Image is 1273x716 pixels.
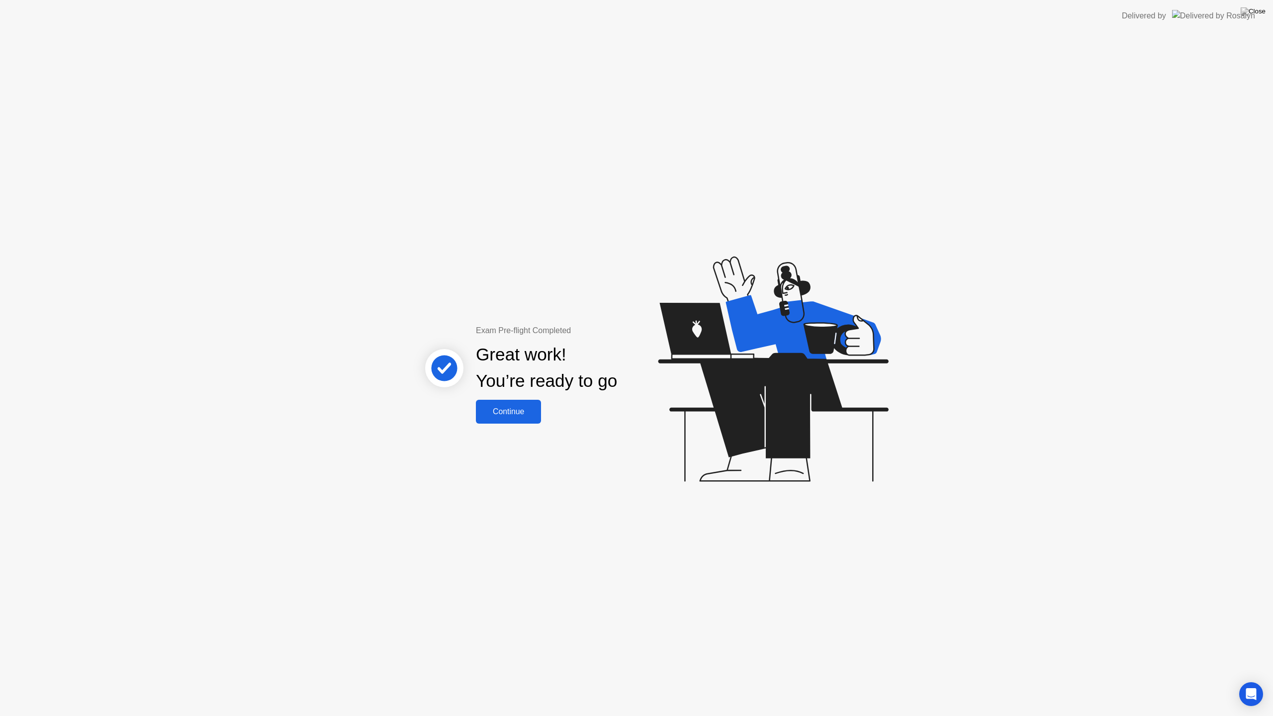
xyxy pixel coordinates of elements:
[476,325,681,337] div: Exam Pre-flight Completed
[1239,682,1263,706] div: Open Intercom Messenger
[476,342,617,394] div: Great work! You’re ready to go
[1122,10,1166,22] div: Delivered by
[1241,7,1266,15] img: Close
[1172,10,1255,21] img: Delivered by Rosalyn
[476,400,541,424] button: Continue
[479,407,538,416] div: Continue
